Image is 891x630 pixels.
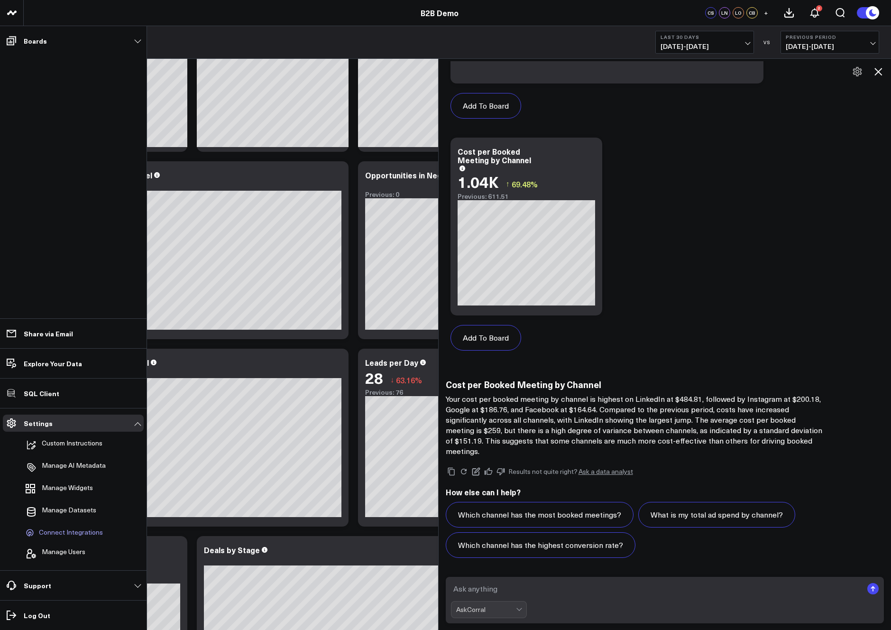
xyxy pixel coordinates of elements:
[365,170,495,180] div: Opportunities in Negotiation Stage
[204,545,260,555] div: Deals by Stage
[24,389,59,397] p: SQL Client
[512,179,538,189] span: 69.48%
[705,7,716,19] div: CS
[661,34,749,40] b: Last 30 Days
[508,467,578,476] span: Results not quite right?
[733,7,744,19] div: LO
[786,34,874,40] b: Previous Period
[24,582,51,589] p: Support
[42,462,106,473] p: Manage AI Metadata
[365,357,418,368] div: Leads per Day
[390,374,394,386] span: ↓
[458,193,595,200] div: Previous: 611.51
[450,325,521,351] button: Add To Board
[458,173,499,190] div: 1.04K
[365,369,383,386] div: 28
[719,7,730,19] div: LN
[24,37,47,45] p: Boards
[446,532,635,558] button: Which channel has the highest conversion rate?
[22,543,85,564] button: Manage Users
[446,487,884,497] h2: How else can I help?
[759,39,776,45] div: VS
[365,389,664,396] div: Previous: 76
[638,502,795,528] button: What is my total ad spend by channel?
[3,607,144,624] a: Log Out
[456,606,516,613] div: AskCorral
[579,468,633,475] a: Ask a data analyst
[446,466,457,477] button: Copy
[458,146,531,165] div: Cost per Booked Meeting by Channel
[22,435,102,455] button: Custom Instructions
[421,8,459,18] a: B2B Demo
[42,484,93,495] span: Manage Widgets
[661,43,749,50] span: [DATE] - [DATE]
[446,379,825,389] h3: Cost per Booked Meeting by Channel
[816,5,822,11] div: 2
[24,360,82,367] p: Explore Your Data
[3,385,144,402] a: SQL Client
[786,43,874,50] span: [DATE] - [DATE]
[24,419,53,427] p: Settings
[781,31,879,54] button: Previous Period[DATE]-[DATE]
[39,528,103,537] span: Connect Integrations
[42,439,102,451] p: Custom Instructions
[22,457,115,478] a: Manage AI Metadata
[22,501,115,522] a: Manage Datasets
[655,31,754,54] button: Last 30 Days[DATE]-[DATE]
[365,191,664,198] div: Previous: 0
[446,394,825,456] p: Your cost per booked meeting by channel is highest on LinkedIn at $484.81, followed by Instagram ...
[450,93,521,119] button: Add To Board
[42,548,85,559] span: Manage Users
[24,330,73,337] p: Share via Email
[764,9,768,16] span: +
[746,7,758,19] div: CB
[22,479,115,500] a: Manage Widgets
[446,502,634,528] button: Which channel has the most booked meetings?
[22,524,115,542] a: Connect Integrations
[760,7,772,19] button: +
[396,375,422,385] span: 63.16%
[506,178,510,190] span: ↑
[42,506,96,518] span: Manage Datasets
[24,611,50,619] p: Log Out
